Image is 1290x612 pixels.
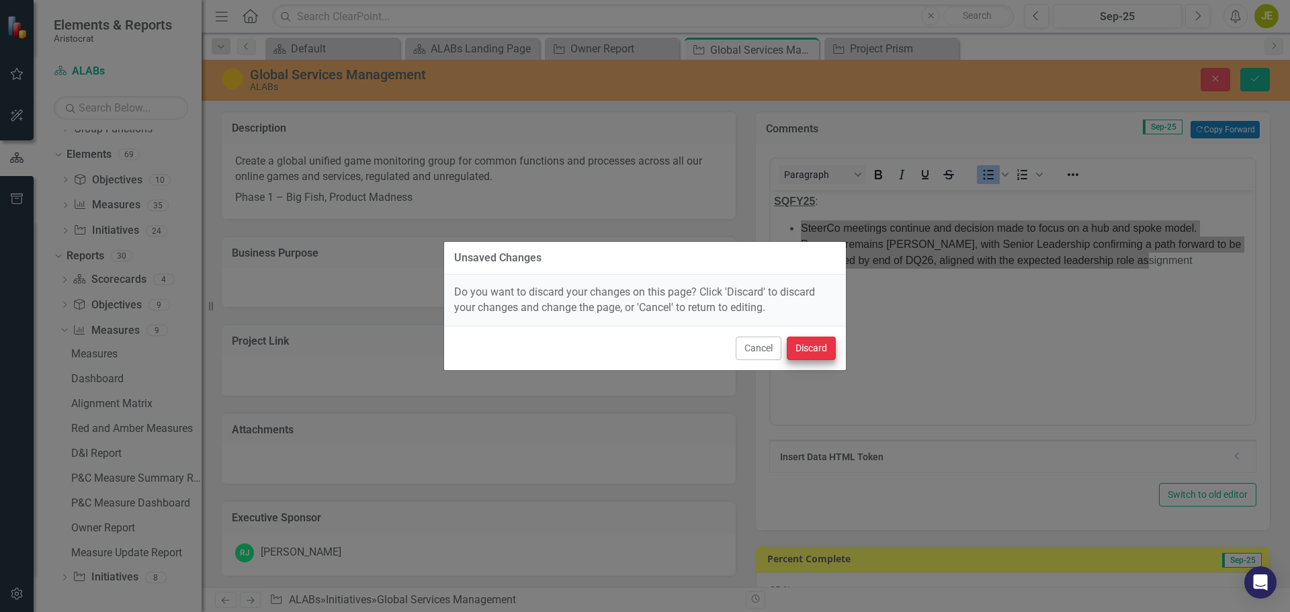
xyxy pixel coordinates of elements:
[3,5,44,17] strong: SQFY25
[444,275,846,326] div: Do you want to discard your changes on this page? Click 'Discard' to discard your changes and cha...
[30,30,481,46] li: SteerCo meetings continue and decision made to focus on a hub and spoke model.
[736,337,781,360] button: Cancel
[787,337,836,360] button: Discard
[30,46,481,79] li: Program remains [PERSON_NAME], with Senior Leadership confirming a path forward to be established...
[1244,566,1277,599] div: Open Intercom Messenger
[3,3,481,19] p: :
[454,252,542,264] div: Unsaved Changes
